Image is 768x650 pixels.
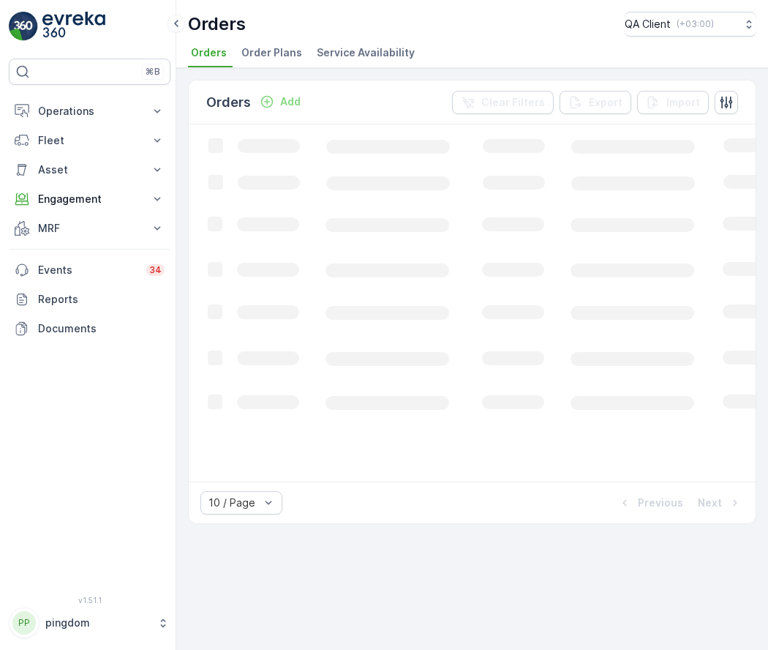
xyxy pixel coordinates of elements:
[452,91,554,114] button: Clear Filters
[666,95,700,110] p: Import
[9,126,170,155] button: Fleet
[191,45,227,60] span: Orders
[38,221,141,236] p: MRF
[9,314,170,343] a: Documents
[9,12,38,41] img: logo
[317,45,415,60] span: Service Availability
[589,95,622,110] p: Export
[146,66,160,78] p: ⌘B
[38,162,141,177] p: Asset
[696,494,744,512] button: Next
[637,91,709,114] button: Import
[254,93,306,111] button: Add
[9,214,170,243] button: MRF
[38,192,141,206] p: Engagement
[38,133,141,148] p: Fleet
[12,611,36,635] div: PP
[481,95,545,110] p: Clear Filters
[625,17,671,31] p: QA Client
[9,97,170,126] button: Operations
[38,104,141,119] p: Operations
[9,255,170,285] a: Events34
[638,496,683,510] p: Previous
[560,91,631,114] button: Export
[149,264,162,276] p: 34
[616,494,685,512] button: Previous
[206,92,251,113] p: Orders
[38,292,165,307] p: Reports
[188,12,246,36] p: Orders
[38,321,165,336] p: Documents
[241,45,302,60] span: Order Plans
[38,263,138,277] p: Events
[9,155,170,184] button: Asset
[9,184,170,214] button: Engagement
[45,616,150,630] p: pingdom
[698,496,722,510] p: Next
[280,94,301,109] p: Add
[9,285,170,314] a: Reports
[9,596,170,605] span: v 1.51.1
[9,608,170,638] button: PPpingdom
[42,12,105,41] img: logo_light-DOdMpM7g.png
[625,12,756,37] button: QA Client(+03:00)
[677,18,714,30] p: ( +03:00 )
